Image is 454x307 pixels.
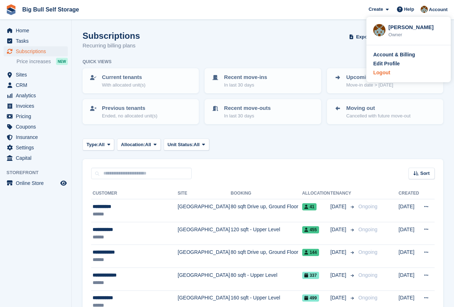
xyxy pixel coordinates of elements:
td: 80 sqft - Upper Level [231,268,302,290]
td: [GEOGRAPHIC_DATA] [178,222,231,245]
td: [GEOGRAPHIC_DATA] [178,268,231,290]
a: Recent move-ins In last 30 days [205,69,320,93]
a: menu [4,143,68,153]
div: Owner [388,31,444,38]
span: Storefront [6,169,71,176]
td: [DATE] [399,222,420,245]
a: Previous tenants Ended, no allocated unit(s) [83,100,198,124]
a: menu [4,153,68,163]
span: Allocation: [121,141,145,148]
span: Create [369,6,383,13]
a: menu [4,25,68,36]
h6: Quick views [83,59,112,65]
p: Current tenants [102,73,145,82]
a: Logout [373,69,444,76]
span: Online Store [16,178,59,188]
p: Moving out [346,104,411,112]
th: Site [178,188,231,199]
span: Analytics [16,90,59,101]
p: Upcoming move-ins [346,73,398,82]
td: [DATE] [399,199,420,222]
h1: Subscriptions [83,31,140,41]
span: Unit Status: [168,141,194,148]
span: All [99,141,105,148]
a: Upcoming move-ins Move-in date > [DATE] [328,69,443,93]
span: Account [429,6,448,13]
span: Settings [16,143,59,153]
td: [GEOGRAPHIC_DATA] [178,199,231,222]
div: Logout [373,69,390,76]
p: Recent move-ins [224,73,267,82]
th: Booking [231,188,302,199]
a: Recent move-outs In last 30 days [205,100,320,124]
span: All [194,141,200,148]
img: stora-icon-8386f47178a22dfd0bd8f6a31ec36ba5ce8667c1dd55bd0f319d3a0aa187defe.svg [6,4,17,15]
button: Unit Status: All [164,139,209,150]
p: Cancelled with future move-out [346,112,411,120]
span: Pricing [16,111,59,121]
span: Home [16,25,59,36]
th: Tenancy [331,188,356,199]
span: 455 [302,226,319,233]
a: menu [4,132,68,142]
img: Mike Llewellen Palmer [373,24,385,36]
p: Ended, no allocated unit(s) [102,112,158,120]
span: [DATE] [331,294,348,302]
td: 120 sqft - Upper Level [231,222,302,245]
p: In last 30 days [224,82,267,89]
div: NEW [56,58,68,65]
p: Recent move-outs [224,104,271,112]
a: menu [4,80,68,90]
button: Export [348,31,379,43]
td: [DATE] [399,268,420,290]
td: [DATE] [399,245,420,268]
span: [DATE] [331,203,348,210]
span: 499 [302,294,319,302]
td: 80 sqft Drive up, Ground Floor [231,245,302,268]
a: Current tenants With allocated unit(s) [83,69,198,93]
td: 80 sqft Drive up, Ground Floor [231,199,302,222]
a: menu [4,178,68,188]
th: Customer [91,188,178,199]
span: Ongoing [359,204,378,209]
span: Price increases [17,58,51,65]
a: Moving out Cancelled with future move-out [328,100,443,124]
th: Created [399,188,420,199]
span: Help [404,6,414,13]
a: Edit Profile [373,60,444,68]
span: Ongoing [359,227,378,232]
span: All [145,141,151,148]
th: Allocation [302,188,331,199]
span: Type: [86,141,99,148]
p: Previous tenants [102,104,158,112]
a: menu [4,70,68,80]
td: [GEOGRAPHIC_DATA] [178,245,231,268]
span: [DATE] [331,248,348,256]
p: With allocated unit(s) [102,82,145,89]
span: 144 [302,249,319,256]
span: Coupons [16,122,59,132]
span: [DATE] [331,271,348,279]
span: Sites [16,70,59,80]
div: [PERSON_NAME] [388,23,444,30]
a: menu [4,101,68,111]
a: Account & Billing [373,51,444,59]
span: Ongoing [359,272,378,278]
span: [DATE] [331,226,348,233]
div: Account & Billing [373,51,415,59]
span: 41 [302,203,317,210]
div: Edit Profile [373,60,400,68]
span: Subscriptions [16,46,59,56]
a: menu [4,46,68,56]
p: Recurring billing plans [83,42,140,50]
p: Move-in date > [DATE] [346,82,398,89]
a: Preview store [59,179,68,187]
a: Price increases NEW [17,57,68,65]
a: menu [4,111,68,121]
span: Tasks [16,36,59,46]
p: In last 30 days [224,112,271,120]
span: Insurance [16,132,59,142]
img: Mike Llewellen Palmer [421,6,428,13]
a: menu [4,122,68,132]
a: menu [4,36,68,46]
